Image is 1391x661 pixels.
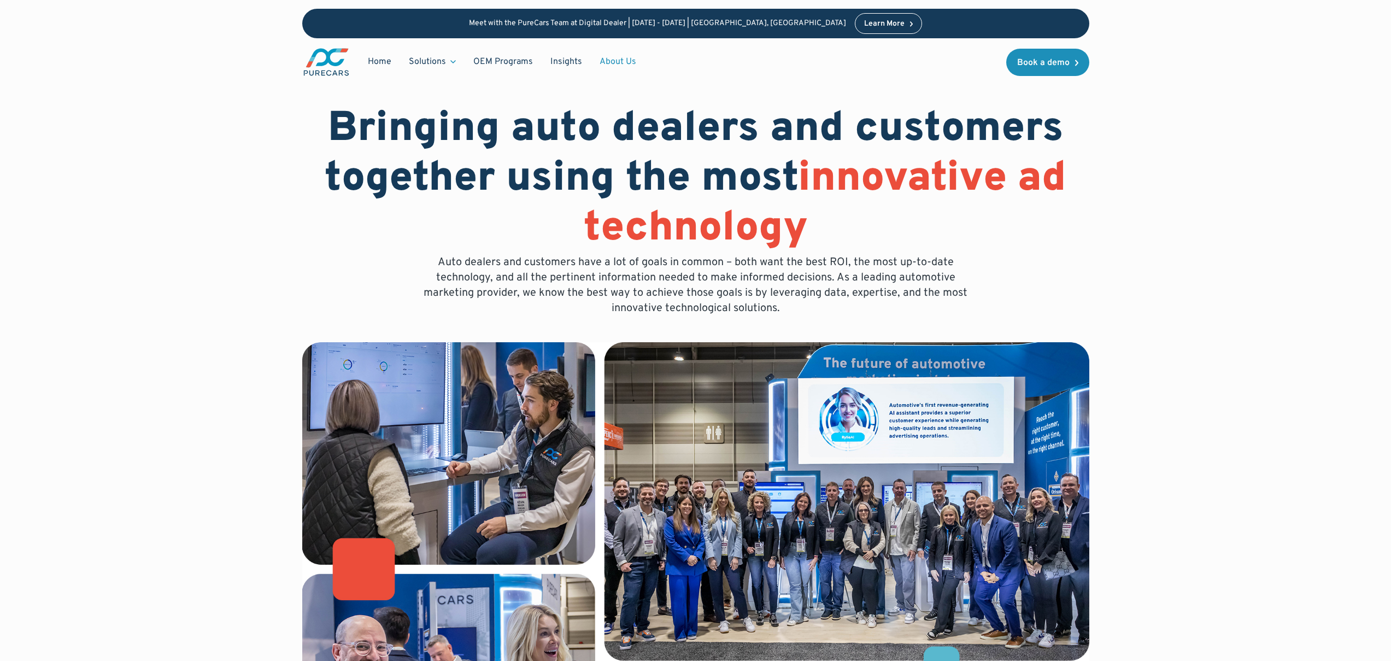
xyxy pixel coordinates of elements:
div: Solutions [409,56,446,68]
a: Book a demo [1006,49,1089,76]
div: Book a demo [1017,59,1070,67]
a: About Us [591,51,645,72]
a: OEM Programs [465,51,542,72]
a: Insights [542,51,591,72]
div: Solutions [400,51,465,72]
a: Home [359,51,400,72]
span: innovative ad technology [584,153,1067,255]
a: main [302,47,350,77]
a: Learn More [855,13,923,34]
img: purecars logo [302,47,350,77]
p: Auto dealers and customers have a lot of goals in common – both want the best ROI, the most up-to... [416,255,976,316]
h1: Bringing auto dealers and customers together using the most [302,105,1089,255]
p: Meet with the PureCars Team at Digital Dealer | [DATE] - [DATE] | [GEOGRAPHIC_DATA], [GEOGRAPHIC_... [469,19,846,28]
div: Learn More [864,20,905,28]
